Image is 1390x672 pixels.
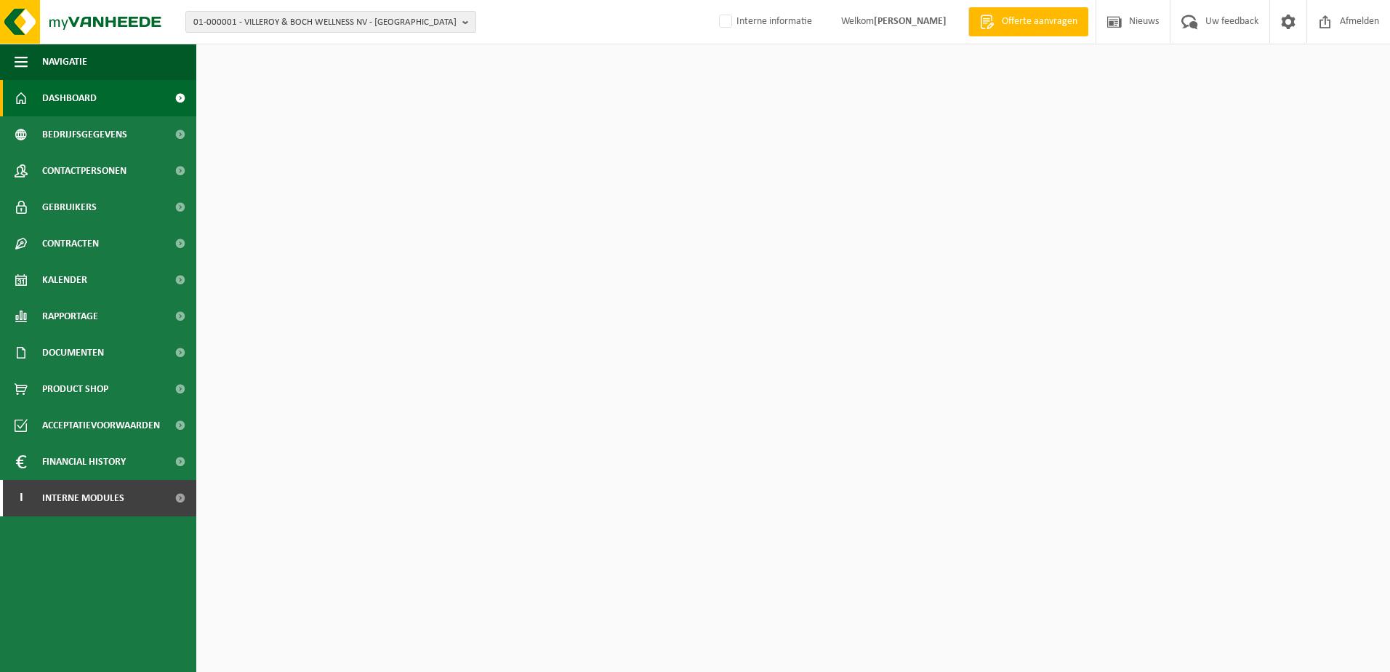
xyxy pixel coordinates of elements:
[716,11,812,33] label: Interne informatie
[968,7,1088,36] a: Offerte aanvragen
[42,262,87,298] span: Kalender
[15,480,28,516] span: I
[42,298,98,335] span: Rapportage
[42,407,160,444] span: Acceptatievoorwaarden
[193,12,457,33] span: 01-000001 - VILLEROY & BOCH WELLNESS NV - [GEOGRAPHIC_DATA]
[42,116,127,153] span: Bedrijfsgegevens
[42,153,126,189] span: Contactpersonen
[42,189,97,225] span: Gebruikers
[42,225,99,262] span: Contracten
[874,16,947,27] strong: [PERSON_NAME]
[998,15,1081,29] span: Offerte aanvragen
[42,480,124,516] span: Interne modules
[42,371,108,407] span: Product Shop
[42,80,97,116] span: Dashboard
[42,444,126,480] span: Financial History
[42,335,104,371] span: Documenten
[185,11,476,33] button: 01-000001 - VILLEROY & BOCH WELLNESS NV - [GEOGRAPHIC_DATA]
[42,44,87,80] span: Navigatie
